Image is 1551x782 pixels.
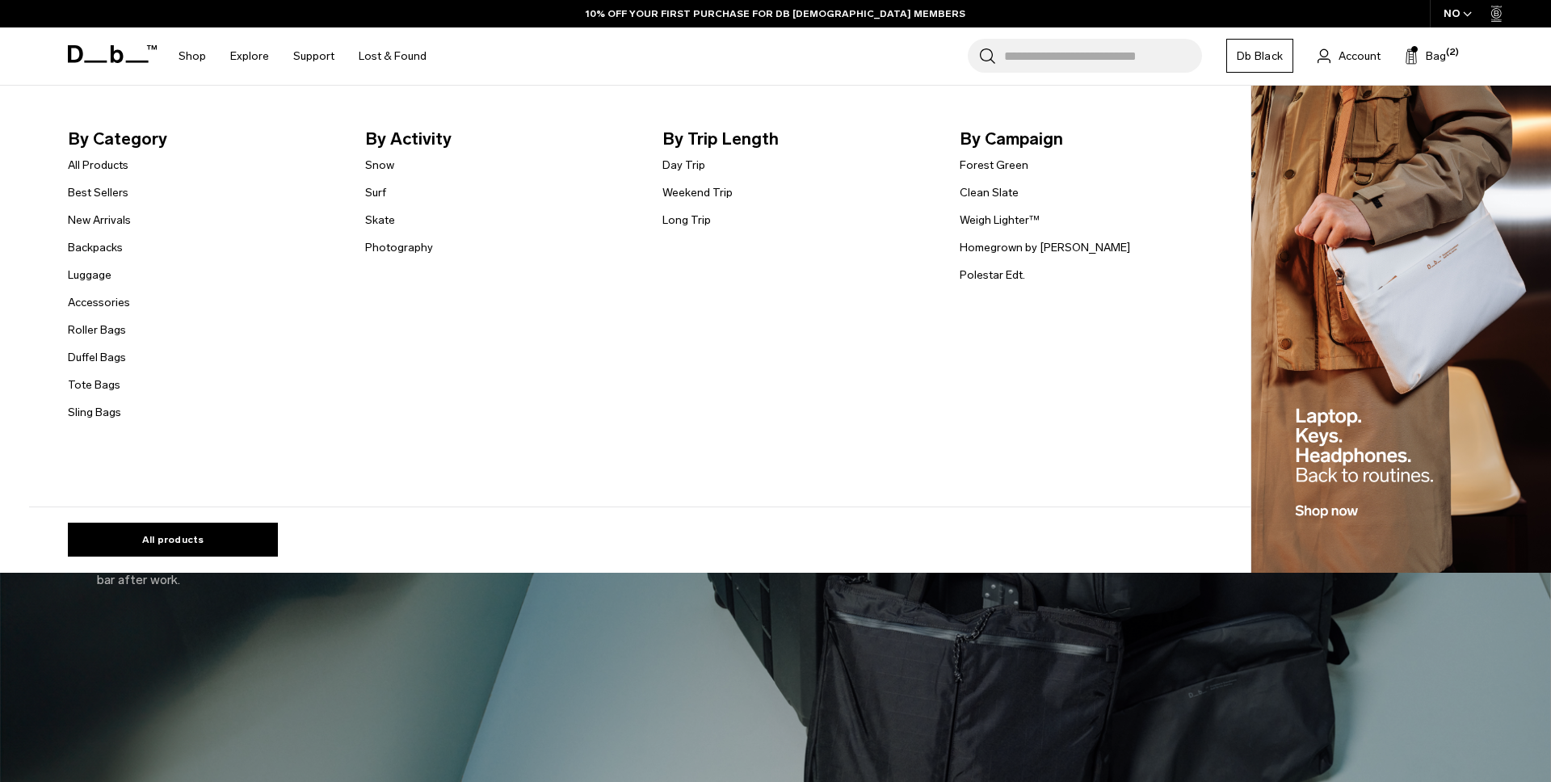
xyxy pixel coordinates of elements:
a: Weekend Trip [662,184,733,201]
span: Account [1339,48,1381,65]
a: Surf [365,184,386,201]
a: Photography [365,239,433,256]
a: Forest Green [960,157,1028,174]
a: Sling Bags [68,404,121,421]
a: Backpacks [68,239,123,256]
span: By Activity [365,126,637,152]
a: Polestar Edt. [960,267,1025,284]
span: By Category [68,126,339,152]
a: Snow [365,157,394,174]
a: Luggage [68,267,111,284]
a: 10% OFF YOUR FIRST PURCHASE FOR DB [DEMOGRAPHIC_DATA] MEMBERS [586,6,965,21]
a: Best Sellers [68,184,128,201]
a: Skate [365,212,395,229]
img: Db [1251,86,1551,574]
a: Weigh Lighter™ [960,212,1040,229]
a: Db Black [1226,39,1293,73]
a: Duffel Bags [68,349,126,366]
a: Tote Bags [68,376,120,393]
a: Lost & Found [359,27,427,85]
a: Homegrown by [PERSON_NAME] [960,239,1130,256]
a: Accessories [68,294,130,311]
a: All Products [68,157,128,174]
span: (2) [1446,46,1459,60]
a: Explore [230,27,269,85]
a: Day Trip [662,157,705,174]
a: All products [68,523,278,557]
a: Support [293,27,334,85]
a: Shop [179,27,206,85]
a: Long Trip [662,212,711,229]
span: By Campaign [960,126,1231,152]
a: New Arrivals [68,212,131,229]
span: By Trip Length [662,126,934,152]
button: Bag (2) [1405,46,1446,65]
nav: Main Navigation [166,27,439,85]
a: Account [1318,46,1381,65]
a: Clean Slate [960,184,1019,201]
a: Roller Bags [68,322,126,338]
span: Bag [1426,48,1446,65]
